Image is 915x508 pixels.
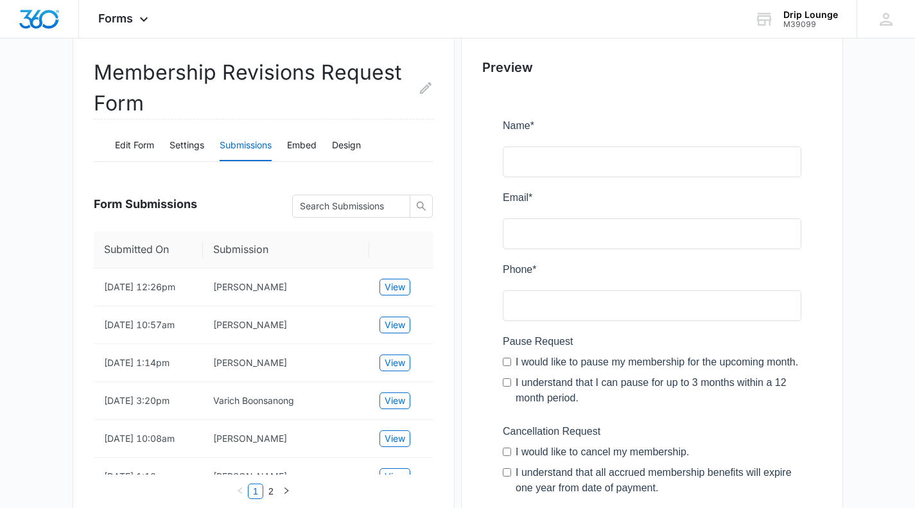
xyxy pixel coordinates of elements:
span: Submitted On [104,241,183,258]
label: I would like to cancel my membership. [13,326,186,342]
td: [DATE] 1:18pm [94,458,203,496]
label: I would like to pause my membership for the upcoming month. [13,236,295,252]
th: Submitted On [94,231,203,268]
div: account name [783,10,838,20]
a: 1 [248,484,263,498]
button: Design [332,130,361,161]
li: Previous Page [232,484,248,499]
button: search [410,195,433,218]
li: 1 [248,484,263,499]
button: Settings [170,130,204,161]
button: Embed [287,130,317,161]
button: right [279,484,294,499]
span: right [283,487,290,495]
button: View [379,468,410,485]
li: Next Page [279,484,294,499]
td: [DATE] 12:26pm [94,268,203,306]
button: View [379,317,410,333]
button: View [379,392,410,409]
span: View [385,318,405,332]
a: 2 [264,484,278,498]
li: 2 [263,484,279,499]
td: Brandon Scott [203,344,369,382]
button: left [232,484,248,499]
span: View [385,280,405,294]
td: [DATE] 10:57am [94,306,203,344]
td: [DATE] 3:20pm [94,382,203,420]
h2: Membership Revisions Request Form [94,57,433,119]
label: I understand that I can pause for up to 3 months within a 12 month period. [13,257,299,288]
span: View [385,469,405,484]
span: search [410,201,432,211]
button: Edit Form Name [418,57,433,119]
button: View [379,279,410,295]
button: View [379,430,410,447]
td: [DATE] 1:14pm [94,344,203,382]
button: Edit Form [115,130,154,161]
span: View [385,356,405,370]
td: Roy K Popper [203,420,369,458]
input: Search Submissions [300,199,392,213]
span: View [385,432,405,446]
td: Michelle Havey [203,268,369,306]
h2: Preview [482,58,822,77]
div: account id [783,20,838,29]
label: I would like to upgrade/downgrade my membership. (Please clarify in the message field below) [13,416,299,447]
button: Submissions [220,130,272,161]
label: I understand that all accrued membership benefits will expire one year from date of payment. [13,347,299,378]
span: View [385,394,405,408]
td: Varich​ Boonsanong​ [203,382,369,420]
th: Submission [203,231,369,268]
td: [DATE] 10:08am [94,420,203,458]
span: Forms [98,12,133,25]
span: left [236,487,244,495]
td: Robert Green [203,458,369,496]
span: Form Submissions [94,195,197,213]
button: View [379,355,410,371]
td: Carly Roecklein [203,306,369,344]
